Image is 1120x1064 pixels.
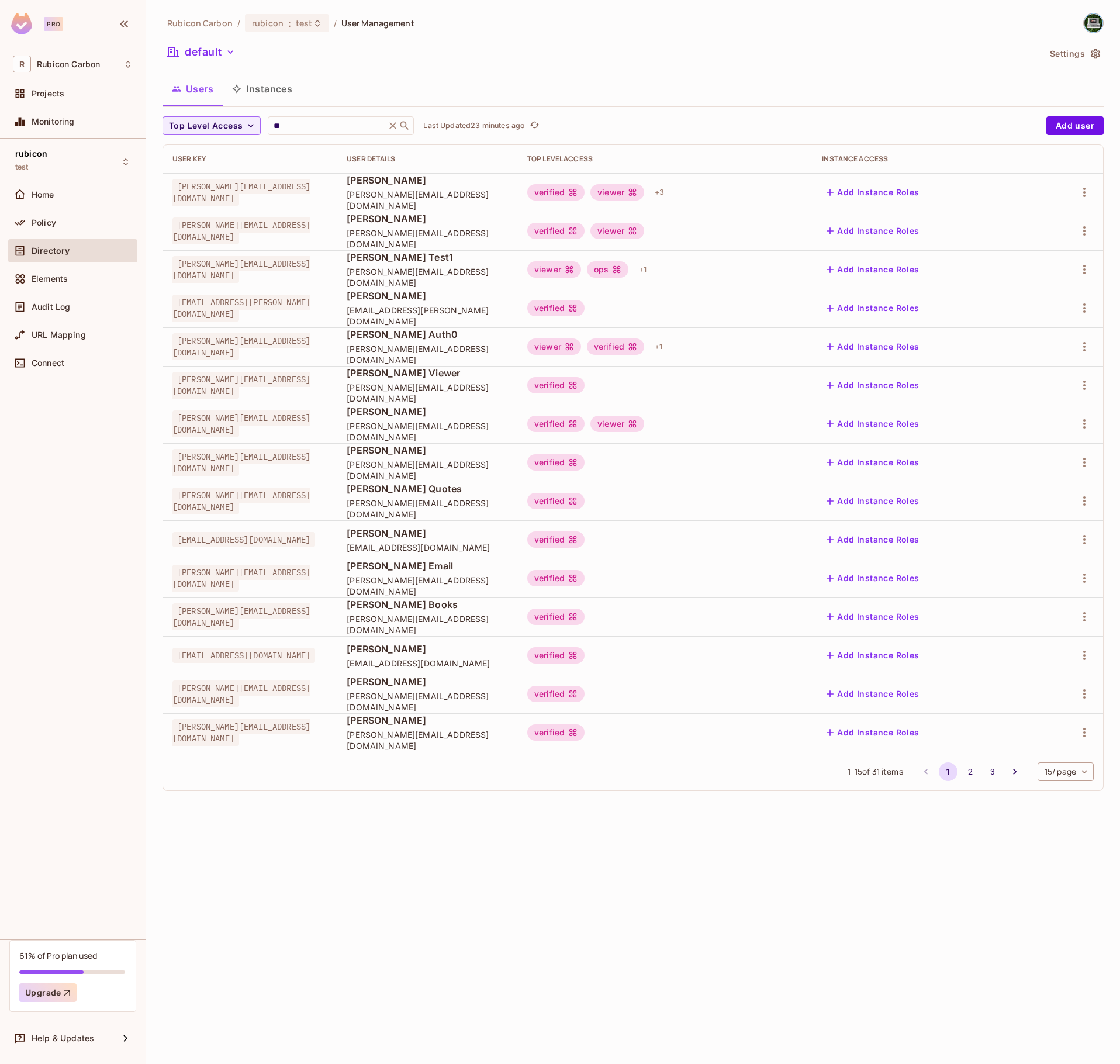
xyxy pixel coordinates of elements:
[163,116,261,135] button: Top Level Access
[527,300,585,316] div: verified
[1045,44,1104,63] button: Settings
[587,261,628,278] div: ops
[527,724,585,741] div: verified
[347,212,509,225] span: [PERSON_NAME]
[822,376,924,395] button: Add Instance Roles
[347,729,509,751] span: [PERSON_NAME][EMAIL_ADDRESS][DOMAIN_NAME]
[1084,13,1103,33] img: Keith Hudson
[1046,116,1104,135] button: Add user
[32,190,54,199] span: Home
[527,154,803,164] div: Top Level Access
[527,184,585,201] div: verified
[587,338,644,355] div: verified
[341,18,414,29] span: User Management
[172,565,310,592] span: [PERSON_NAME][EMAIL_ADDRESS][DOMAIN_NAME]
[288,19,292,28] span: :
[423,121,525,130] p: Last Updated 23 minutes ago
[822,337,924,356] button: Add Instance Roles
[32,1034,94,1043] span: Help & Updates
[167,18,233,29] span: the active workspace
[347,642,509,655] span: [PERSON_NAME]
[822,154,1025,164] div: Instance Access
[334,18,337,29] li: /
[822,569,924,588] button: Add Instance Roles
[527,531,585,548] div: verified
[347,690,509,713] span: [PERSON_NAME][EMAIL_ADDRESS][DOMAIN_NAME]
[15,163,29,172] span: test
[822,299,924,317] button: Add Instance Roles
[172,179,310,206] span: [PERSON_NAME][EMAIL_ADDRESS][DOMAIN_NAME]
[13,56,31,72] span: R
[650,183,669,202] div: + 3
[915,762,1026,781] nav: pagination navigation
[172,154,328,164] div: User Key
[32,218,56,227] span: Policy
[527,119,541,133] button: refresh
[347,227,509,250] span: [PERSON_NAME][EMAIL_ADDRESS][DOMAIN_NAME]
[822,530,924,549] button: Add Instance Roles
[163,43,240,61] button: default
[172,488,310,514] span: [PERSON_NAME][EMAIL_ADDRESS][DOMAIN_NAME]
[822,222,924,240] button: Add Instance Roles
[172,680,310,707] span: [PERSON_NAME][EMAIL_ADDRESS][DOMAIN_NAME]
[590,223,644,239] div: viewer
[11,13,32,34] img: SReyMgAAAABJRU5ErkJggg==
[172,449,310,476] span: [PERSON_NAME][EMAIL_ADDRESS][DOMAIN_NAME]
[347,542,509,553] span: [EMAIL_ADDRESS][DOMAIN_NAME]
[590,184,644,201] div: viewer
[347,289,509,302] span: [PERSON_NAME]
[347,658,509,669] span: [EMAIL_ADDRESS][DOMAIN_NAME]
[822,183,924,202] button: Add Instance Roles
[169,119,243,133] span: Top Level Access
[347,367,509,379] span: [PERSON_NAME] Viewer
[527,570,585,586] div: verified
[822,260,924,279] button: Add Instance Roles
[347,459,509,481] span: [PERSON_NAME][EMAIL_ADDRESS][DOMAIN_NAME]
[19,983,77,1002] button: Upgrade
[347,613,509,635] span: [PERSON_NAME][EMAIL_ADDRESS][DOMAIN_NAME]
[1005,762,1024,781] button: Go to next page
[32,117,75,126] span: Monitoring
[172,719,310,746] span: [PERSON_NAME][EMAIL_ADDRESS][DOMAIN_NAME]
[15,149,47,158] span: rubicon
[347,405,509,418] span: [PERSON_NAME]
[32,302,70,312] span: Audit Log
[347,527,509,540] span: [PERSON_NAME]
[347,498,509,520] span: [PERSON_NAME][EMAIL_ADDRESS][DOMAIN_NAME]
[347,154,509,164] div: User Details
[163,74,223,103] button: Users
[44,17,63,31] div: Pro
[527,686,585,702] div: verified
[237,18,240,29] li: /
[347,482,509,495] span: [PERSON_NAME] Quotes
[983,762,1002,781] button: Go to page 3
[961,762,980,781] button: Go to page 2
[172,410,310,437] span: [PERSON_NAME][EMAIL_ADDRESS][DOMAIN_NAME]
[822,492,924,510] button: Add Instance Roles
[32,246,70,255] span: Directory
[347,251,509,264] span: [PERSON_NAME] Test1
[527,261,581,278] div: viewer
[650,337,667,356] div: + 1
[939,762,957,781] button: page 1
[527,338,581,355] div: viewer
[37,60,100,69] span: Workspace: Rubicon Carbon
[172,217,310,244] span: [PERSON_NAME][EMAIL_ADDRESS][DOMAIN_NAME]
[527,609,585,625] div: verified
[527,416,585,432] div: verified
[347,174,509,186] span: [PERSON_NAME]
[822,723,924,742] button: Add Instance Roles
[347,305,509,327] span: [EMAIL_ADDRESS][PERSON_NAME][DOMAIN_NAME]
[347,714,509,727] span: [PERSON_NAME]
[527,647,585,664] div: verified
[252,18,284,29] span: rubicon
[347,328,509,341] span: [PERSON_NAME] Auth0
[525,119,541,133] span: Click to refresh data
[32,89,64,98] span: Projects
[172,372,310,399] span: [PERSON_NAME][EMAIL_ADDRESS][DOMAIN_NAME]
[223,74,302,103] button: Instances
[347,675,509,688] span: [PERSON_NAME]
[822,646,924,665] button: Add Instance Roles
[172,333,310,360] span: [PERSON_NAME][EMAIL_ADDRESS][DOMAIN_NAME]
[347,575,509,597] span: [PERSON_NAME][EMAIL_ADDRESS][DOMAIN_NAME]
